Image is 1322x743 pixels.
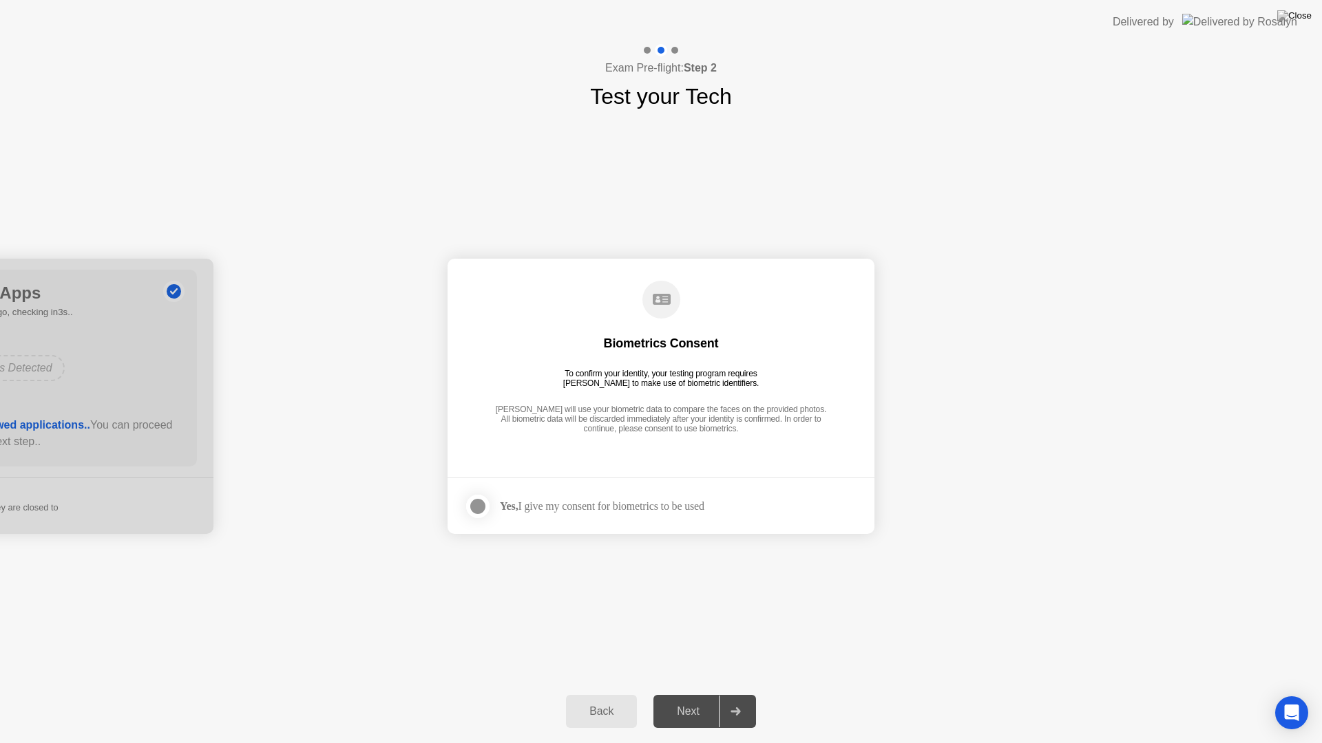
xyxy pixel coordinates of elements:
div: To confirm your identity, your testing program requires [PERSON_NAME] to make use of biometric id... [558,369,765,388]
div: Biometrics Consent [604,335,719,352]
button: Back [566,695,637,728]
div: Back [570,705,633,718]
div: I give my consent for biometrics to be used [500,499,704,513]
div: Open Intercom Messenger [1275,696,1308,729]
img: Delivered by Rosalyn [1182,14,1297,30]
h1: Test your Tech [590,80,732,113]
h4: Exam Pre-flight: [605,60,717,76]
strong: Yes, [500,500,518,512]
div: Delivered by [1113,14,1174,30]
button: Next [653,695,756,728]
div: [PERSON_NAME] will use your biometric data to compare the faces on the provided photos. All biome... [492,405,830,435]
b: Step 2 [684,62,717,74]
div: Next [658,705,719,718]
img: Close [1277,10,1312,21]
